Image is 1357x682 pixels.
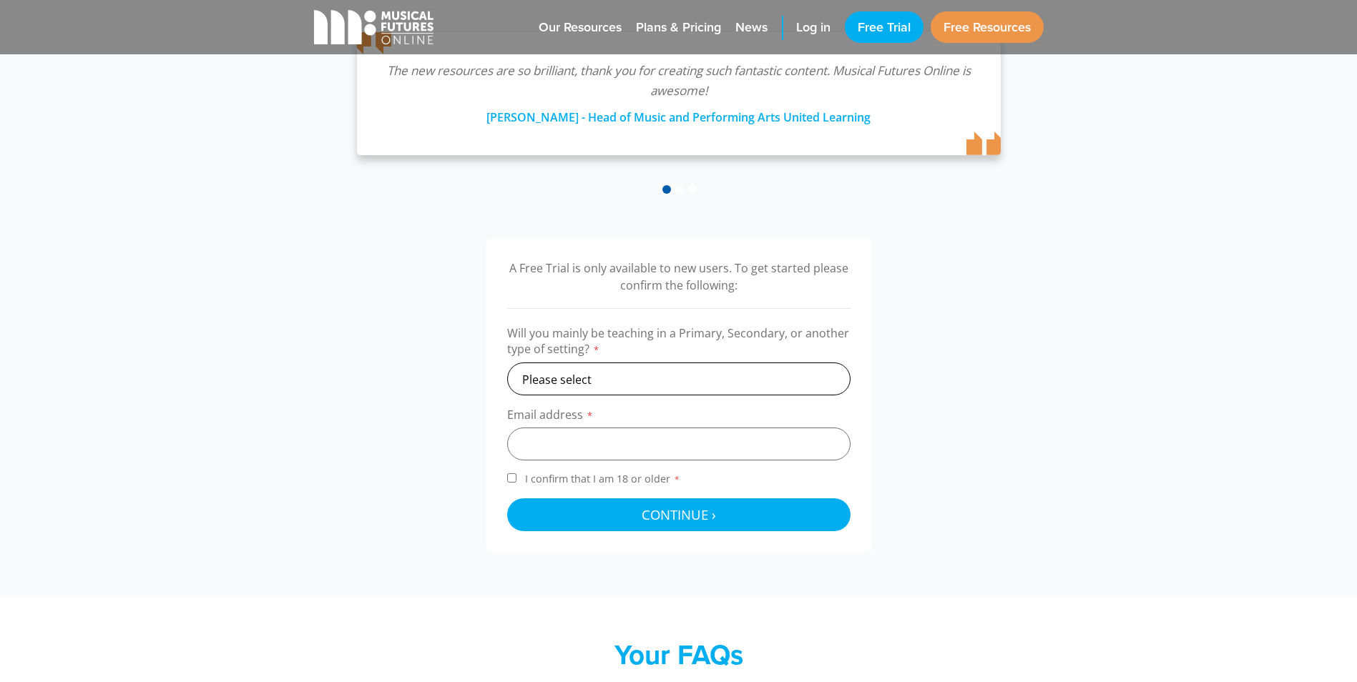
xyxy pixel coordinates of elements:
button: Continue › [507,498,851,531]
p: A Free Trial is only available to new users. To get started please confirm the following: [507,260,851,294]
span: News [735,18,768,37]
span: I confirm that I am 18 or older [522,472,683,485]
div: [PERSON_NAME] - Head of Music and Performing Arts United Learning [386,101,972,127]
span: Plans & Pricing [636,18,721,37]
span: Log in [796,18,831,37]
p: The new resources are so brilliant, thank you for creating such fantastic content. Musical Future... [386,61,972,101]
span: Our Resources [539,18,622,37]
label: Email address [507,407,851,428]
input: I confirm that I am 18 or older* [507,473,516,483]
h2: Your FAQs [400,638,958,671]
span: Continue › [642,505,716,523]
a: Free Trial [845,11,924,43]
a: Free Resources [931,11,1044,43]
label: Will you mainly be teaching in a Primary, Secondary, or another type of setting? [507,325,851,362]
